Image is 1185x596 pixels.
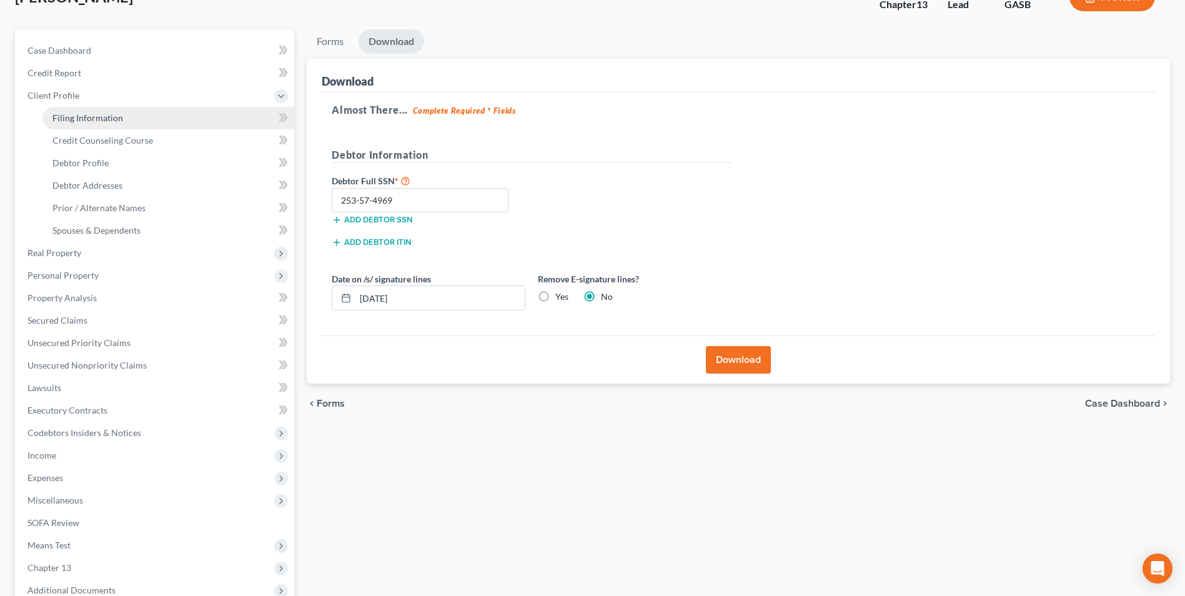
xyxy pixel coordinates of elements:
span: Means Test [27,540,71,550]
span: SOFA Review [27,517,79,528]
a: Property Analysis [17,287,294,309]
a: Prior / Alternate Names [42,197,294,219]
a: Credit Counseling Course [42,129,294,152]
span: Case Dashboard [1085,399,1160,409]
a: SOFA Review [17,512,294,534]
a: Debtor Profile [42,152,294,174]
span: Prior / Alternate Names [52,202,146,213]
span: Additional Documents [27,585,116,595]
span: Spouses & Dependents [52,225,141,236]
h5: Debtor Information [332,147,731,163]
i: chevron_right [1160,399,1170,409]
div: Open Intercom Messenger [1143,554,1173,584]
span: Chapter 13 [27,562,71,573]
button: chevron_left Forms [307,399,362,409]
a: Download [359,29,424,54]
span: Real Property [27,247,81,258]
span: Client Profile [27,90,79,101]
span: Expenses [27,472,63,483]
a: Spouses & Dependents [42,219,294,242]
label: Debtor Full SSN [325,173,532,188]
a: Executory Contracts [17,399,294,422]
span: Property Analysis [27,292,97,303]
span: Credit Report [27,67,81,78]
span: Miscellaneous [27,495,83,505]
span: Forms [317,399,345,409]
a: Case Dashboard chevron_right [1085,399,1170,409]
h5: Almost There... [332,102,1145,117]
a: Unsecured Priority Claims [17,332,294,354]
a: Forms [307,29,354,54]
span: Unsecured Priority Claims [27,337,131,348]
i: chevron_left [307,399,317,409]
a: Filing Information [42,107,294,129]
span: Credit Counseling Course [52,135,153,146]
span: Debtor Addresses [52,180,122,191]
a: Case Dashboard [17,39,294,62]
span: Filing Information [52,112,123,123]
span: Debtor Profile [52,157,109,168]
a: Credit Report [17,62,294,84]
button: Download [706,346,771,374]
button: Add debtor ITIN [332,237,411,247]
a: Secured Claims [17,309,294,332]
input: MM/DD/YYYY [355,286,525,310]
label: No [601,291,613,303]
span: Unsecured Nonpriority Claims [27,360,147,370]
span: Case Dashboard [27,45,91,56]
input: XXX-XX-XXXX [332,188,508,213]
div: Download [322,74,374,89]
span: Lawsuits [27,382,61,393]
a: Debtor Addresses [42,174,294,197]
a: Unsecured Nonpriority Claims [17,354,294,377]
span: Personal Property [27,270,99,281]
label: Yes [555,291,568,303]
span: Income [27,450,56,460]
label: Date on /s/ signature lines [332,272,431,286]
span: Secured Claims [27,315,87,325]
span: Executory Contracts [27,405,107,415]
label: Remove E-signature lines? [538,272,731,286]
span: Codebtors Insiders & Notices [27,427,141,438]
button: Add debtor SSN [332,215,412,225]
a: Lawsuits [17,377,294,399]
strong: Complete Required * Fields [413,106,516,116]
